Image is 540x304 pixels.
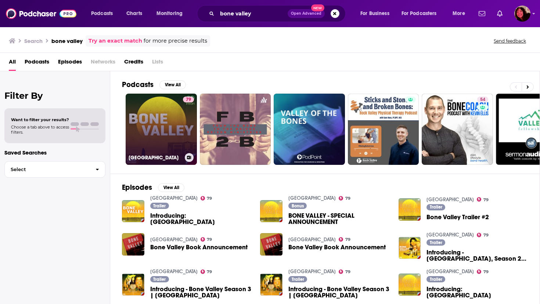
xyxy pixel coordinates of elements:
a: Podchaser - Follow, Share and Rate Podcasts [6,7,76,21]
a: EpisodesView All [122,183,184,192]
button: open menu [355,8,399,19]
span: 79 [207,270,212,274]
span: Trailer [430,277,442,282]
a: BONE VALLEY - SPECIAL ANNOUNCEMENT [288,213,390,225]
span: Networks [91,56,115,71]
span: Choose a tab above to access filters. [11,124,69,135]
img: Introducing: Bone Valley [122,200,144,222]
a: Bone Valley [288,268,336,275]
a: 54 [422,94,493,165]
img: Introducing - Bone Valley Season 3 | Graves County [260,274,282,296]
span: Bone Valley Book Announcement [288,244,386,250]
button: Open AdvancedNew [288,9,325,18]
a: Bone Valley [288,195,336,201]
img: Bone Valley Trailer #2 [399,198,421,221]
span: 79 [186,96,191,104]
span: Introducing - Bone Valley Season 3 | [GEOGRAPHIC_DATA] [150,286,252,298]
span: New [311,4,324,11]
a: 54 [477,97,488,102]
button: open menu [86,8,122,19]
span: 54 [480,96,485,104]
span: For Podcasters [402,8,437,19]
a: Bone Valley [426,232,474,238]
a: Bone Valley [150,236,198,243]
a: Introducing - Bone Valley Season 3 | Graves County [288,286,390,298]
span: Credits [124,56,143,71]
a: Show notifications dropdown [476,7,488,20]
img: Introducing: Bone Valley [399,274,421,296]
a: 79 [201,196,212,200]
span: for more precise results [144,37,207,45]
span: 79 [345,270,350,274]
a: All [9,56,16,71]
a: 79 [477,197,489,202]
a: Episodes [58,56,82,71]
span: Select [5,167,90,172]
span: Introducing: [GEOGRAPHIC_DATA] [426,286,528,298]
a: Bone Valley [150,195,198,201]
span: For Business [360,8,389,19]
a: Introducing: Bone Valley [426,286,528,298]
a: PodcastsView All [122,80,186,89]
span: 79 [483,198,489,202]
h3: bone valley [51,37,83,44]
a: 79 [201,237,212,242]
span: 79 [483,234,489,237]
h2: Filter By [4,90,105,101]
a: Bone Valley [426,196,474,203]
span: 79 [207,238,212,241]
a: 79 [339,269,350,274]
span: 79 [345,238,350,241]
a: Introducing - Bone Valley, Season 2: Jeremy [399,237,421,259]
a: Introducing - Bone Valley Season 3 | Graves County [150,286,252,298]
span: Monitoring [156,8,183,19]
span: Introducing: [GEOGRAPHIC_DATA] [150,213,252,225]
h2: Podcasts [122,80,154,89]
img: User Profile [514,6,530,22]
span: Introducing - [GEOGRAPHIC_DATA], Season 2: [PERSON_NAME] [426,249,528,262]
h2: Episodes [122,183,152,192]
span: 79 [345,197,350,200]
span: Bone Valley Book Announcement [150,244,248,250]
img: Introducing - Bone Valley Season 3 | Graves County [122,274,144,296]
span: 79 [207,197,212,200]
span: Lists [152,56,163,71]
span: Introducing - Bone Valley Season 3 | [GEOGRAPHIC_DATA] [288,286,390,298]
span: Podcasts [25,56,49,71]
a: Bone Valley Trailer #2 [426,214,489,220]
button: View All [158,183,184,192]
img: Bone Valley Book Announcement [260,233,282,256]
a: Try an exact match [89,37,142,45]
button: View All [159,80,186,89]
button: Select [4,161,105,178]
span: Logged in as Kathryn-Musilek [514,6,530,22]
input: Search podcasts, credits, & more... [217,8,288,19]
p: Saved Searches [4,149,105,156]
span: Trailer [292,277,304,282]
a: Bone Valley [288,236,336,243]
a: 79 [339,237,350,242]
span: Open Advanced [291,12,321,15]
a: Bone Valley [426,268,474,275]
span: Want to filter your results? [11,117,69,122]
button: Send feedback [492,38,528,44]
button: open menu [151,8,192,19]
img: Bone Valley Book Announcement [122,233,144,256]
span: Trailer [153,277,166,282]
img: BONE VALLEY - SPECIAL ANNOUNCEMENT [260,200,282,222]
a: Bone Valley [150,268,198,275]
span: Trailer [153,204,166,208]
span: Trailer [430,240,442,245]
span: More [453,8,465,19]
a: 79 [183,97,194,102]
button: open menu [447,8,474,19]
